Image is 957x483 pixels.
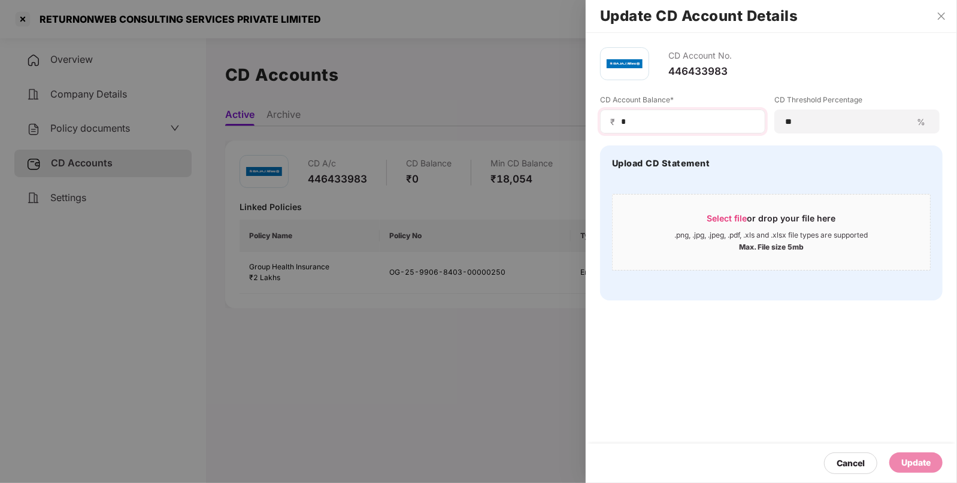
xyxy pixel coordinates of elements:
[739,240,804,252] div: Max. File size 5mb
[707,212,836,230] div: or drop your file here
[774,95,940,110] label: CD Threshold Percentage
[610,116,620,127] span: ₹
[707,213,747,223] span: Select file
[837,457,865,470] div: Cancel
[668,65,732,78] div: 446433983
[600,95,765,110] label: CD Account Balance*
[668,47,732,65] div: CD Account No.
[912,116,930,127] span: %
[901,456,931,469] div: Update
[675,230,868,240] div: .png, .jpg, .jpeg, .pdf, .xls and .xlsx file types are supported
[613,203,930,261] span: Select fileor drop your file here.png, .jpg, .jpeg, .pdf, .xls and .xlsx file types are supported...
[600,10,943,23] h2: Update CD Account Details
[937,11,946,21] span: close
[933,11,950,22] button: Close
[607,53,643,75] img: bajaj.png
[612,157,710,169] h4: Upload CD Statement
